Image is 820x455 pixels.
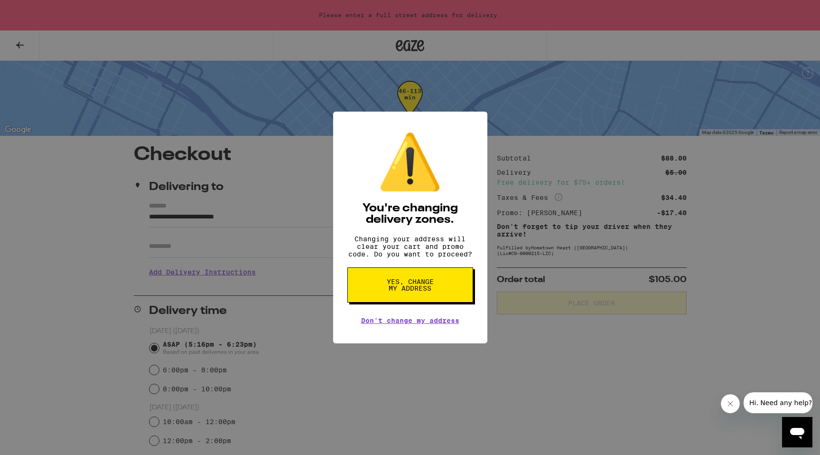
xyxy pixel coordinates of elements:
a: Don't change my address [361,317,459,324]
span: Yes, change my address [386,278,435,292]
iframe: Message from company [744,392,812,413]
iframe: Close message [721,394,740,413]
h2: You're changing delivery zones. [347,203,473,226]
button: Yes, change my address [347,267,473,303]
div: ⚠️ [377,131,443,193]
iframe: Button to launch messaging window [782,417,812,447]
p: Changing your address will clear your cart and promo code. Do you want to proceed? [347,235,473,258]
